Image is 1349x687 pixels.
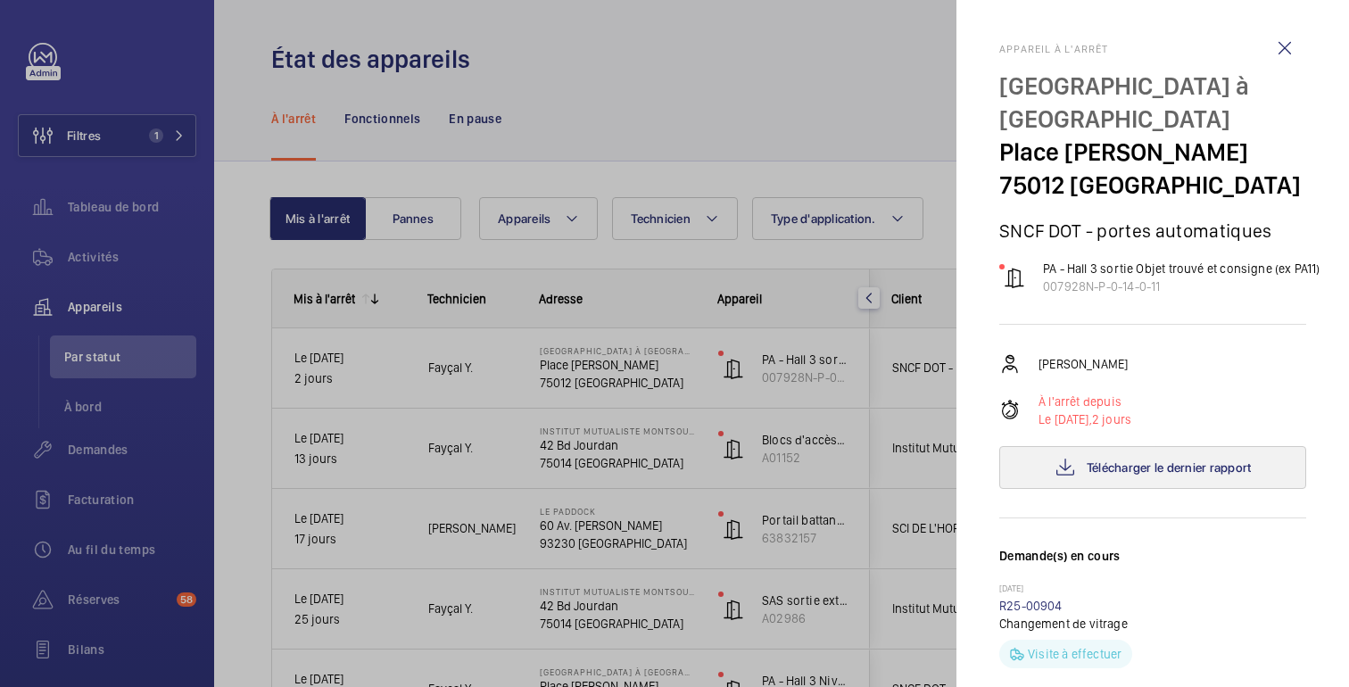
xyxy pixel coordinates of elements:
img: automatic_door.svg [1004,267,1025,288]
font: Le [DATE], [1039,412,1092,426]
font: [PERSON_NAME] [1039,357,1128,371]
font: 75012 [GEOGRAPHIC_DATA] [999,170,1301,200]
button: Télécharger le dernier rapport [999,446,1306,489]
font: Appareil à l'arrêt [999,43,1109,55]
font: [GEOGRAPHIC_DATA] à [GEOGRAPHIC_DATA] [999,70,1249,134]
font: PA - Hall 3 sortie Objet trouvé et consigne (ex PA11) [1043,261,1320,276]
font: Place [PERSON_NAME] [999,137,1248,167]
font: Télécharger le dernier rapport [1087,460,1252,475]
p: Changement de vitrage [999,615,1306,633]
font: 2 jours [1092,412,1131,426]
p: [DATE] [999,583,1306,597]
p: Visite à effectuer [1028,645,1121,663]
font: Demande(s) en cours [999,549,1121,563]
font: 007928N-P-0-14-0-11 [1043,279,1160,294]
font: SNCF DOT - portes automatiques [999,219,1271,242]
font: À l'arrêt depuis [1039,394,1121,409]
a: R25-00904 [999,599,1063,613]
